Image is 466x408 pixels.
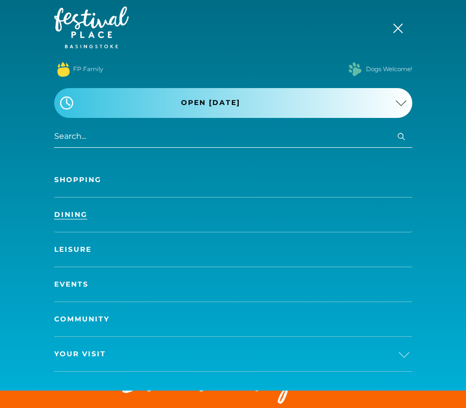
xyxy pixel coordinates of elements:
a: Community [54,302,412,336]
h2: Discover something new... [62,368,405,400]
a: Shopping [54,163,412,197]
img: Festival Place Logo [54,6,129,48]
a: Events [54,267,412,302]
a: Dining [54,198,412,232]
input: Search... [54,125,412,148]
a: Leisure [54,232,412,267]
a: FP Family [73,65,103,74]
span: Open [DATE] [181,98,240,108]
button: Open [DATE] [54,88,412,118]
button: Toggle navigation [387,20,412,34]
span: Your Visit [54,349,106,359]
a: Dogs Welcome! [366,65,412,74]
a: Your Visit [54,337,412,371]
